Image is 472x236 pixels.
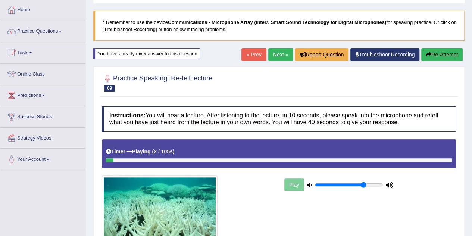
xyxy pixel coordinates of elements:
[106,149,174,154] h5: Timer —
[0,64,85,82] a: Online Class
[350,48,419,61] a: Troubleshoot Recording
[152,148,154,154] b: (
[132,148,151,154] b: Playing
[0,149,85,168] a: Your Account
[0,128,85,146] a: Strategy Videos
[104,85,115,92] span: 69
[0,21,85,40] a: Practice Questions
[421,48,463,61] button: Re-Attempt
[241,48,266,61] a: « Prev
[268,48,293,61] a: Next »
[295,48,348,61] button: Report Question
[0,106,85,125] a: Success Stories
[154,148,173,154] b: 2 / 105s
[102,73,212,92] h2: Practice Speaking: Re-tell lecture
[109,112,146,119] b: Instructions:
[173,148,175,154] b: )
[93,48,200,59] div: You have already given answer to this question
[0,42,85,61] a: Tests
[0,85,85,104] a: Predictions
[102,106,456,131] h4: You will hear a lecture. After listening to the lecture, in 10 seconds, please speak into the mic...
[93,11,465,41] blockquote: * Remember to use the device for speaking practice. Or click on [Troubleshoot Recording] button b...
[168,19,386,25] b: Communications - Microphone Array (Intel® Smart Sound Technology for Digital Microphones)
